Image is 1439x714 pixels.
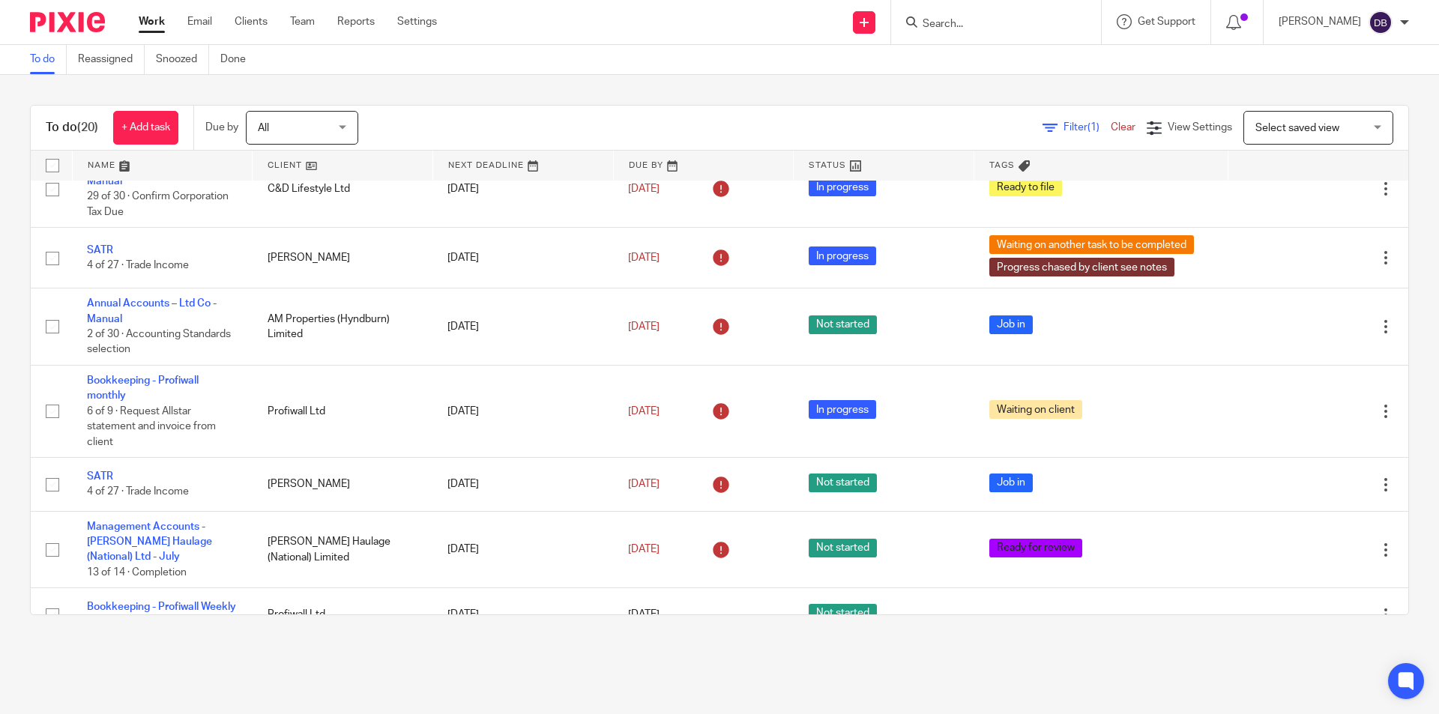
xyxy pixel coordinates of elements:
td: [DATE] [432,228,613,288]
span: Waiting on client [989,400,1082,419]
td: [DATE] [432,458,613,511]
span: Job in [989,315,1033,334]
a: Settings [397,14,437,29]
a: To do [30,45,67,74]
td: [DATE] [432,511,613,588]
a: Done [220,45,257,74]
a: Team [290,14,315,29]
p: [PERSON_NAME] [1279,14,1361,29]
a: Annual Accounts – Ltd Co - Manual [87,160,217,186]
span: 29 of 30 · Confirm Corporation Tax Due [87,191,229,217]
a: Reports [337,14,375,29]
td: [PERSON_NAME] [253,228,433,288]
span: [DATE] [628,321,660,332]
td: C&D Lifestyle Ltd [253,151,433,228]
span: 4 of 27 · Trade Income [87,487,189,497]
span: Filter [1064,122,1111,133]
span: (1) [1087,122,1099,133]
span: Job in [989,474,1033,492]
span: Not started [809,315,877,334]
span: Ready to file [989,178,1062,196]
span: In progress [809,246,876,265]
td: [DATE] [432,366,613,458]
a: Annual Accounts – Ltd Co - Manual [87,298,217,324]
span: Not started [809,539,877,557]
span: Not started [809,474,877,492]
span: (20) [77,121,98,133]
a: Reassigned [78,45,145,74]
td: Profiwall Ltd [253,366,433,458]
span: In progress [809,400,876,419]
span: [DATE] [628,184,660,194]
span: Waiting on another task to be completed [989,235,1194,254]
span: Get Support [1138,16,1195,27]
input: Search [921,18,1056,31]
span: [DATE] [628,252,660,263]
p: Due by [205,120,238,135]
span: Tags [989,161,1015,169]
td: Profiwall Ltd [253,588,433,641]
span: [DATE] [628,544,660,554]
span: 6 of 9 · Request Allstar statement and invoice from client [87,406,216,447]
td: [DATE] [432,588,613,641]
span: [DATE] [628,609,660,620]
span: View Settings [1168,122,1232,133]
span: Progress chased by client see notes [989,258,1174,276]
a: Bookkeeping - Profiwall Weekly [87,602,236,612]
a: Clients [235,14,268,29]
span: Ready for review [989,539,1082,557]
a: SATR [87,471,113,482]
h1: To do [46,120,98,136]
span: In progress [809,178,876,196]
td: [DATE] [432,288,613,366]
a: Snoozed [156,45,209,74]
span: All [258,123,269,133]
td: [DATE] [432,151,613,228]
td: [PERSON_NAME] [253,458,433,511]
td: [PERSON_NAME] Haulage (National) Limited [253,511,433,588]
a: Email [187,14,212,29]
a: Work [139,14,165,29]
span: 2 of 30 · Accounting Standards selection [87,329,231,355]
img: svg%3E [1369,10,1393,34]
img: Pixie [30,12,105,32]
a: + Add task [113,111,178,145]
span: 13 of 14 · Completion [87,567,187,578]
a: SATR [87,245,113,255]
span: 4 of 27 · Trade Income [87,260,189,270]
span: [DATE] [628,406,660,417]
a: Management Accounts - [PERSON_NAME] Haulage (National) Ltd - July [87,521,212,563]
span: Not started [809,604,877,623]
span: Select saved view [1255,123,1339,133]
a: Clear [1111,122,1135,133]
td: AM Properties (Hyndburn) Limited [253,288,433,366]
div: --- [989,607,1213,622]
span: [DATE] [628,479,660,489]
a: Bookkeeping - Profiwall monthly [87,375,199,401]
